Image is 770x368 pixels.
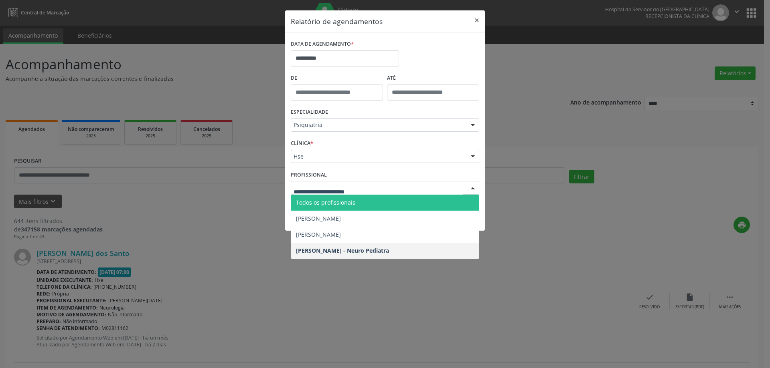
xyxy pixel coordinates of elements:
button: Close [469,10,485,30]
label: ESPECIALIDADE [291,106,328,119]
label: CLÍNICA [291,137,313,150]
span: [PERSON_NAME] [296,231,341,238]
label: De [291,72,383,84]
span: Psiquiatria [294,121,463,129]
label: DATA DE AGENDAMENTO [291,38,354,50]
span: [PERSON_NAME] - Neuro Pediatra [296,247,389,254]
span: Hse [294,153,463,161]
label: PROFISSIONAL [291,169,327,181]
span: Todos os profissionais [296,199,355,206]
h5: Relatório de agendamentos [291,16,383,26]
label: ATÉ [387,72,479,84]
span: [PERSON_NAME] [296,215,341,222]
